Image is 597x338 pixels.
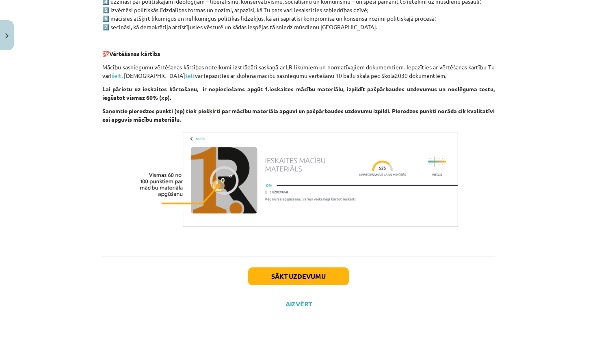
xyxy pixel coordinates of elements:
[185,72,195,79] a: šeit
[102,85,495,101] strong: Lai pārietu uz ieskaites kārtošanu, ir nepieciešams apgūt 1.ieskaites mācību materiālu, izpildīt ...
[102,50,495,58] p: 💯
[283,300,314,308] button: Aizvērt
[102,63,495,80] p: Mācību sasniegumu vērtēšanas kārtības noteikumi izstrādāti saskaņā ar LR likumiem un normatīvajie...
[102,107,495,123] strong: Saņemtie pieredzes punkti (xp) tiek piešķirti par mācību materiāla apguvi un pašpārbaudes uzdevum...
[5,33,9,39] img: icon-close-lesson-0947bae3869378f0d4975bcd49f059093ad1ed9edebbc8119c70593378902aed.svg
[248,267,349,285] button: Sākt uzdevumu
[109,50,160,57] strong: Vērtēšanas kārtība
[112,72,121,79] a: šeit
